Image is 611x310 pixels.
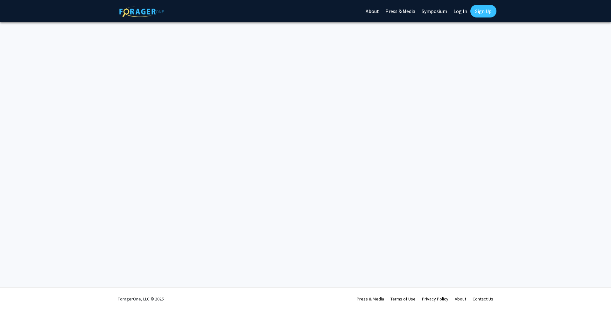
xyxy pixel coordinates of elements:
[422,296,448,302] a: Privacy Policy
[470,5,496,17] a: Sign Up
[119,6,164,17] img: ForagerOne Logo
[473,296,493,302] a: Contact Us
[357,296,384,302] a: Press & Media
[118,288,164,310] div: ForagerOne, LLC © 2025
[455,296,466,302] a: About
[390,296,416,302] a: Terms of Use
